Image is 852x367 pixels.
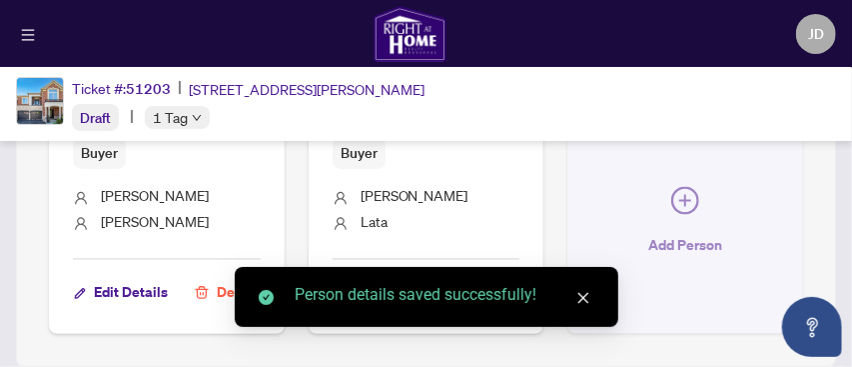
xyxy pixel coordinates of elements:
[189,78,425,100] span: [STREET_ADDRESS][PERSON_NAME]
[671,187,699,215] span: plus-circle
[72,77,171,100] div: Ticket #:
[374,6,445,62] img: logo
[333,138,386,169] span: Buyer
[21,28,35,42] span: menu
[101,187,209,205] span: [PERSON_NAME]
[782,297,842,357] button: Open asap
[80,109,111,127] span: Draft
[259,290,274,305] span: check-circle
[567,114,803,334] button: Add Person
[295,283,594,307] div: Person details saved successfully!
[361,187,468,205] span: [PERSON_NAME]
[94,277,168,309] span: Edit Details
[572,287,594,309] a: Close
[808,23,824,45] span: JD
[73,276,169,310] button: Edit Details
[17,78,63,124] img: IMG-W12350013_1.jpg
[194,276,261,310] button: Delete
[126,80,171,98] span: 51203
[217,277,260,309] span: Delete
[648,230,722,262] span: Add Person
[192,113,202,123] span: down
[153,106,188,129] span: 1 Tag
[361,213,388,231] span: Lata
[73,138,126,169] span: Buyer
[101,213,209,231] span: [PERSON_NAME]
[576,291,590,305] span: close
